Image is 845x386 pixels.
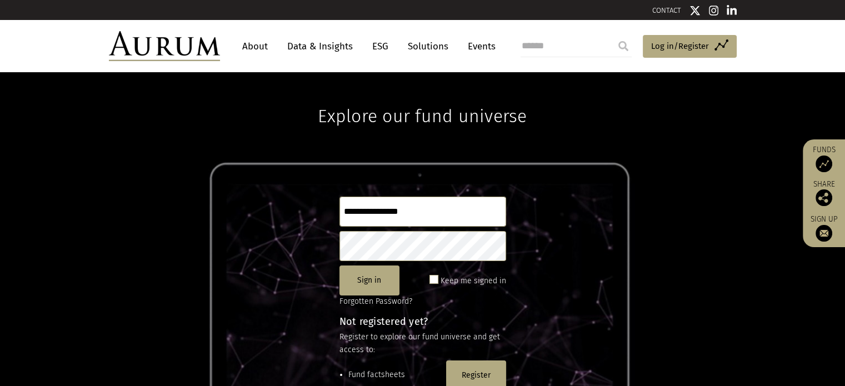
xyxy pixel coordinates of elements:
[816,156,832,172] img: Access Funds
[237,36,273,57] a: About
[727,5,737,16] img: Linkedin icon
[339,297,412,306] a: Forgotten Password?
[651,39,709,53] span: Log in/Register
[282,36,358,57] a: Data & Insights
[339,317,506,327] h4: Not registered yet?
[318,72,527,127] h1: Explore our fund universe
[109,31,220,61] img: Aurum
[816,225,832,242] img: Sign up to our newsletter
[808,181,839,206] div: Share
[348,369,442,381] li: Fund factsheets
[402,36,454,57] a: Solutions
[643,35,737,58] a: Log in/Register
[808,214,839,242] a: Sign up
[612,35,634,57] input: Submit
[367,36,394,57] a: ESG
[689,5,701,16] img: Twitter icon
[339,265,399,295] button: Sign in
[441,274,506,288] label: Keep me signed in
[462,36,496,57] a: Events
[652,6,681,14] a: CONTACT
[339,331,506,356] p: Register to explore our fund universe and get access to:
[808,145,839,172] a: Funds
[816,189,832,206] img: Share this post
[709,5,719,16] img: Instagram icon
